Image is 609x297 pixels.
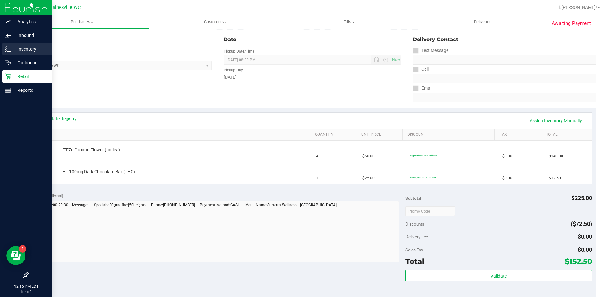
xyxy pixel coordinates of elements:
[11,45,49,53] p: Inventory
[149,19,282,25] span: Customers
[224,74,401,81] div: [DATE]
[62,147,120,153] span: FT 7g Ground Flower (Indica)
[546,132,584,137] a: Total
[3,284,49,289] p: 12:16 PM EDT
[407,132,492,137] a: Discount
[500,132,538,137] a: Tax
[49,5,81,10] span: Gainesville WC
[149,15,282,29] a: Customers
[11,73,49,80] p: Retail
[15,19,149,25] span: Purchases
[465,19,500,25] span: Deliveries
[405,247,423,252] span: Sales Tax
[39,115,77,122] a: View State Registry
[413,74,596,83] input: Format: (999) 999-9999
[565,257,592,266] span: $152.50
[5,46,11,52] inline-svg: Inventory
[578,246,592,253] span: $0.00
[283,19,416,25] span: Tills
[405,218,424,230] span: Discounts
[224,36,401,43] div: Date
[11,86,49,94] p: Reports
[526,115,586,126] a: Assign Inventory Manually
[578,233,592,240] span: $0.00
[28,36,212,43] div: Location
[405,196,421,201] span: Subtotal
[11,18,49,25] p: Analytics
[549,153,563,159] span: $140.00
[409,154,437,157] span: 30grndflwr: 30% off line
[413,46,448,55] label: Text Message
[502,175,512,181] span: $0.00
[552,20,591,27] span: Awaiting Payment
[416,15,549,29] a: Deliveries
[5,60,11,66] inline-svg: Outbound
[413,36,596,43] div: Delivery Contact
[413,65,429,74] label: Call
[549,175,561,181] span: $12.50
[491,273,507,279] span: Validate
[502,153,512,159] span: $0.00
[5,73,11,80] inline-svg: Retail
[6,246,25,265] iframe: Resource center
[413,55,596,65] input: Format: (999) 999-9999
[224,67,243,73] label: Pickup Day
[5,32,11,39] inline-svg: Inbound
[316,175,318,181] span: 1
[15,15,149,29] a: Purchases
[316,153,318,159] span: 4
[405,234,428,239] span: Delivery Fee
[413,83,432,93] label: Email
[315,132,354,137] a: Quantity
[11,32,49,39] p: Inbound
[405,206,455,216] input: Promo Code
[3,289,49,294] p: [DATE]
[409,176,436,179] span: 50heights: 50% off line
[5,87,11,93] inline-svg: Reports
[224,48,254,54] label: Pickup Date/Time
[19,245,26,253] iframe: Resource center unread badge
[362,175,375,181] span: $25.00
[361,132,400,137] a: Unit Price
[571,221,592,227] span: ($72.50)
[38,132,307,137] a: SKU
[362,153,375,159] span: $50.00
[405,270,592,281] button: Validate
[405,257,424,266] span: Total
[11,59,49,67] p: Outbound
[571,195,592,201] span: $225.00
[5,18,11,25] inline-svg: Analytics
[555,5,597,10] span: Hi, [PERSON_NAME]!
[62,169,135,175] span: HT 100mg Dark Chocolate Bar (THC)
[283,15,416,29] a: Tills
